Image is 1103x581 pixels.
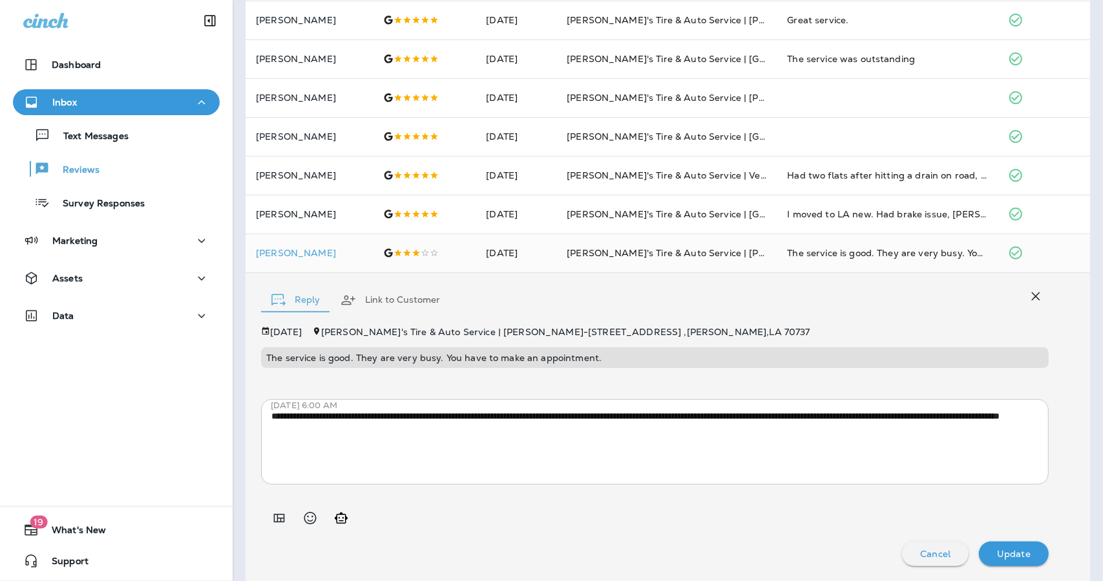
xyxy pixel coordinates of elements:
[256,248,362,258] p: [PERSON_NAME]
[13,265,220,291] button: Assets
[270,327,302,337] p: [DATE]
[52,60,101,70] p: Dashboard
[979,542,1049,566] button: Update
[476,234,556,272] td: [DATE]
[787,169,987,182] div: Had two flats after hitting a drain on road, cut both tires, called Chabills and they fixed us up...
[997,549,1031,559] p: Update
[13,89,220,115] button: Inbox
[52,311,74,321] p: Data
[567,131,930,142] span: [PERSON_NAME]'s Tire & Auto Service | [GEOGRAPHIC_DATA][PERSON_NAME]
[567,170,773,181] span: [PERSON_NAME]'s Tire & Auto Service | Verot
[476,195,556,234] td: [DATE]
[476,78,556,117] td: [DATE]
[13,548,220,574] button: Support
[13,122,220,149] button: Text Messages
[920,549,951,559] p: Cancel
[13,517,220,543] button: 19What's New
[567,208,930,220] span: [PERSON_NAME]'s Tire & Auto Service | [GEOGRAPHIC_DATA][PERSON_NAME]
[297,505,323,531] button: Select an emoji
[321,326,810,338] span: [PERSON_NAME]'s Tire & Auto Service | [PERSON_NAME] - [STREET_ADDRESS] , [PERSON_NAME] , LA 70737
[476,1,556,39] td: [DATE]
[50,198,145,210] p: Survey Responses
[261,277,330,323] button: Reply
[567,247,829,259] span: [PERSON_NAME]'s Tire & Auto Service | [PERSON_NAME]
[476,117,556,156] td: [DATE]
[476,156,556,195] td: [DATE]
[39,525,106,540] span: What's New
[567,53,850,65] span: [PERSON_NAME]'s Tire & Auto Service | [GEOGRAPHIC_DATA]
[52,97,77,107] p: Inbox
[256,54,362,64] p: [PERSON_NAME]
[13,155,220,182] button: Reviews
[476,39,556,78] td: [DATE]
[256,170,362,181] p: [PERSON_NAME]
[328,505,354,531] button: Generate AI response
[256,93,362,103] p: [PERSON_NAME]
[13,228,220,254] button: Marketing
[567,14,930,26] span: [PERSON_NAME]'s Tire & Auto Service | [PERSON_NAME][GEOGRAPHIC_DATA]
[266,353,1044,363] p: The service is good. They are very busy. You have to make an appointment.
[30,516,47,529] span: 19
[787,14,987,27] div: Great service.
[50,131,129,143] p: Text Messages
[266,505,292,531] button: Add in a premade template
[256,209,362,219] p: [PERSON_NAME]
[567,92,829,104] span: [PERSON_NAME]'s Tire & Auto Service | [PERSON_NAME]
[902,542,969,566] button: Cancel
[13,189,220,216] button: Survey Responses
[39,556,89,571] span: Support
[787,247,987,259] div: The service is good. They are very busy. You have to make an appointment.
[256,248,362,258] div: Click to view Customer Drawer
[330,277,450,323] button: Link to Customer
[787,208,987,221] div: I moved to LA new. Had brake issue, Russ/Manager went above and beyond, fixed it in minutes and d...
[256,131,362,142] p: [PERSON_NAME]
[13,52,220,78] button: Dashboard
[256,15,362,25] p: [PERSON_NAME]
[787,52,987,65] div: The service was outstanding
[52,273,83,283] p: Assets
[50,164,100,177] p: Reviews
[13,303,220,329] button: Data
[271,400,1058,411] p: [DATE] 6:00 AM
[52,236,98,246] p: Marketing
[192,8,228,34] button: Collapse Sidebar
